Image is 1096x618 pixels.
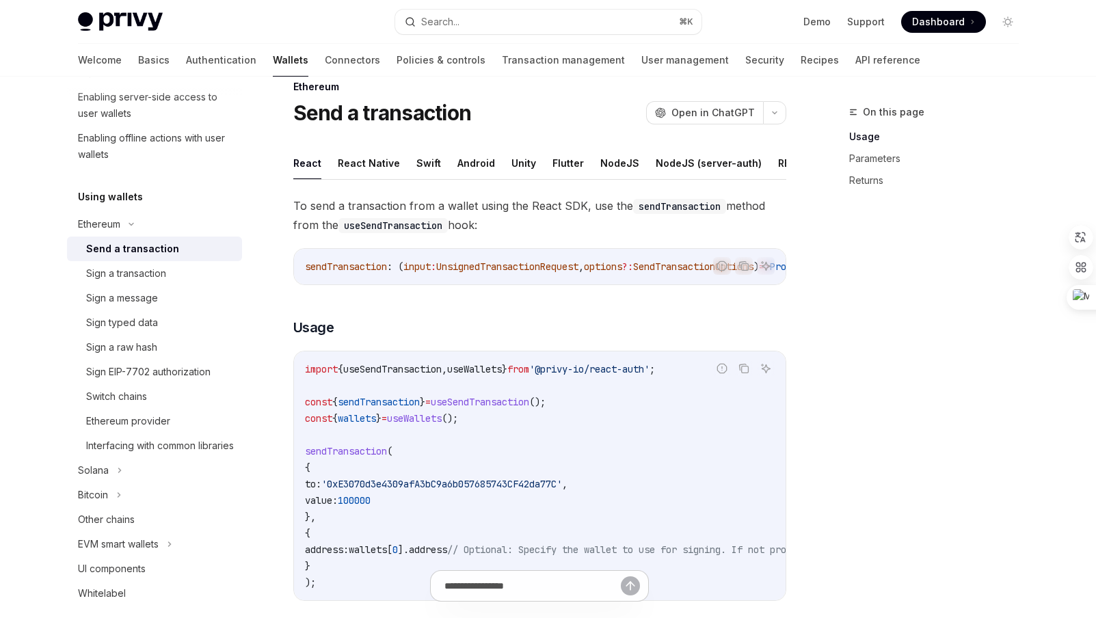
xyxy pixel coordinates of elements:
[305,445,387,457] span: sendTransaction
[67,286,242,310] a: Sign a message
[600,147,639,179] button: NodeJS
[420,396,425,408] span: }
[343,363,442,375] span: useSendTransaction
[305,511,316,523] span: },
[67,409,242,433] a: Ethereum provider
[138,44,170,77] a: Basics
[86,339,157,355] div: Sign a raw hash
[67,237,242,261] a: Send a transaction
[757,257,775,275] button: Ask AI
[332,412,338,425] span: {
[67,85,242,126] a: Enabling server-side access to user wallets
[735,360,753,377] button: Copy the contents from the code block
[431,260,436,273] span: :
[305,543,349,556] span: address:
[321,478,562,490] span: '0xE3070d3e4309afA3bC9a6b057685743CF42da77C'
[778,147,821,179] button: REST API
[409,543,447,556] span: address
[387,543,392,556] span: [
[338,218,448,233] code: useSendTransaction
[78,561,146,577] div: UI components
[382,412,387,425] span: =
[679,16,693,27] span: ⌘ K
[67,360,242,384] a: Sign EIP-7702 authorization
[67,310,242,335] a: Sign typed data
[67,261,242,286] a: Sign a transaction
[431,396,529,408] span: useSendTransaction
[293,100,472,125] h1: Send a transaction
[293,318,334,337] span: Usage
[442,363,447,375] span: ,
[86,438,234,454] div: Interfacing with common libraries
[86,290,158,306] div: Sign a message
[305,461,310,474] span: {
[713,257,731,275] button: Report incorrect code
[395,10,701,34] button: Search...⌘K
[86,314,158,331] div: Sign typed data
[803,15,831,29] a: Demo
[447,363,502,375] span: useWallets
[849,126,1030,148] a: Usage
[447,543,989,556] span: // Optional: Specify the wallet to use for signing. If not provided, the first wallet will be used.
[86,241,179,257] div: Send a transaction
[78,216,120,232] div: Ethereum
[713,360,731,377] button: Report incorrect code
[305,363,338,375] span: import
[78,536,159,552] div: EVM smart wallets
[641,44,729,77] a: User management
[584,260,622,273] span: options
[78,585,126,602] div: Whitelabel
[416,147,441,179] button: Swift
[67,581,242,606] a: Whitelabel
[78,462,109,479] div: Solana
[338,363,343,375] span: {
[562,478,567,490] span: ,
[650,363,655,375] span: ;
[622,260,633,273] span: ?:
[305,494,338,507] span: value:
[421,14,459,30] div: Search...
[397,44,485,77] a: Policies & controls
[529,363,650,375] span: '@privy-io/react-auth'
[376,412,382,425] span: }
[293,147,321,179] button: React
[86,413,170,429] div: Ethereum provider
[86,265,166,282] div: Sign a transaction
[67,384,242,409] a: Switch chains
[457,147,495,179] button: Android
[67,507,242,532] a: Other chains
[305,560,310,572] span: }
[78,44,122,77] a: Welcome
[305,412,332,425] span: const
[425,396,431,408] span: =
[78,12,163,31] img: light logo
[847,15,885,29] a: Support
[67,126,242,167] a: Enabling offline actions with user wallets
[67,556,242,581] a: UI components
[332,396,338,408] span: {
[293,80,786,94] div: Ethereum
[646,101,763,124] button: Open in ChatGPT
[511,147,536,179] button: Unity
[855,44,920,77] a: API reference
[78,89,234,122] div: Enabling server-side access to user wallets
[78,130,234,163] div: Enabling offline actions with user wallets
[305,527,310,539] span: {
[442,412,458,425] span: ();
[78,511,135,528] div: Other chains
[801,44,839,77] a: Recipes
[387,260,403,273] span: : (
[293,196,786,234] span: To send a transaction from a wallet using the React SDK, use the method from the hook:
[305,478,321,490] span: to:
[403,260,431,273] span: input
[305,260,387,273] span: sendTransaction
[338,396,420,408] span: sendTransaction
[735,257,753,275] button: Copy the contents from the code block
[863,104,924,120] span: On this page
[849,170,1030,191] a: Returns
[67,433,242,458] a: Interfacing with common libraries
[78,189,143,205] h5: Using wallets
[656,147,762,179] button: NodeJS (server-auth)
[745,44,784,77] a: Security
[86,388,147,405] div: Switch chains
